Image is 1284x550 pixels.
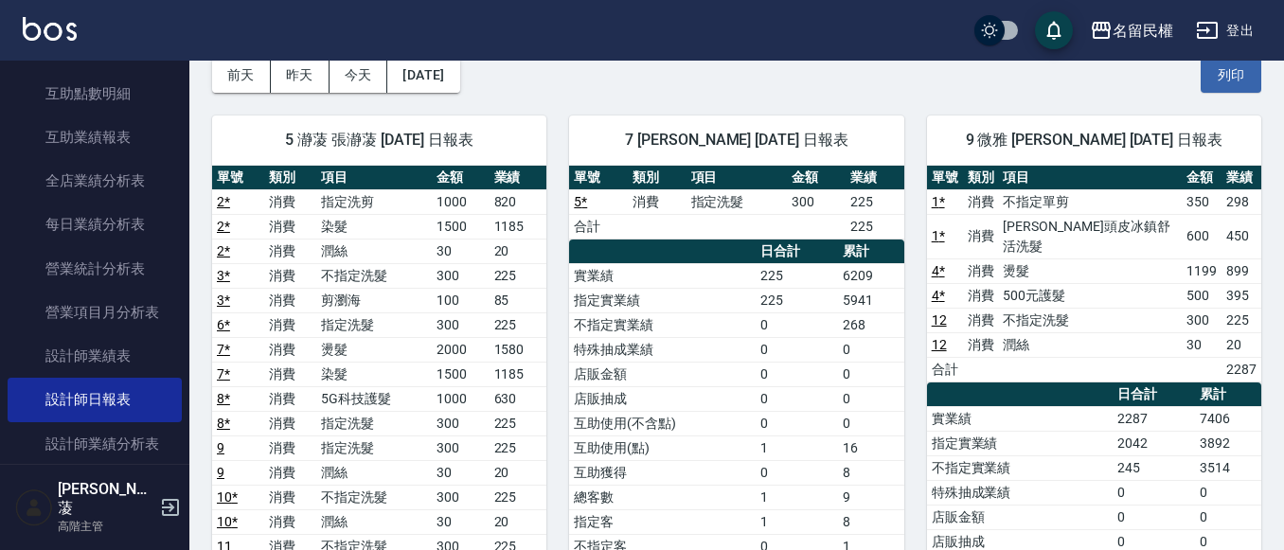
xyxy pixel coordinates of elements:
th: 類別 [628,166,687,190]
button: 今天 [330,58,388,93]
button: 昨天 [271,58,330,93]
td: 2287 [1113,406,1195,431]
span: 7 [PERSON_NAME] [DATE] 日報表 [592,131,881,150]
td: 消費 [963,258,999,283]
td: 16 [838,435,904,460]
td: 1500 [432,214,490,239]
td: 268 [838,312,904,337]
th: 金額 [787,166,846,190]
td: 225 [1222,308,1261,332]
div: 名留民權 [1113,19,1173,43]
img: Logo [23,17,77,41]
th: 單號 [569,166,628,190]
td: 消費 [264,312,316,337]
td: 225 [756,263,838,288]
td: 30 [432,509,490,534]
td: 指定洗髮 [316,435,432,460]
button: 列印 [1201,58,1261,93]
td: 30 [432,460,490,485]
td: 潤絲 [316,509,432,534]
a: 9 [217,465,224,480]
td: 30 [1182,332,1222,357]
td: 消費 [264,239,316,263]
td: 指定洗剪 [316,189,432,214]
td: 395 [1222,283,1261,308]
td: [PERSON_NAME]頭皮冰鎮舒活洗髮 [998,214,1182,258]
td: 合計 [569,214,628,239]
h5: [PERSON_NAME]蓤 [58,480,154,518]
a: 互助點數明細 [8,72,182,115]
table: a dense table [927,166,1261,382]
table: a dense table [569,166,903,240]
td: 0 [838,386,904,411]
td: 20 [1222,332,1261,357]
td: 總客數 [569,485,756,509]
td: 1580 [490,337,547,362]
td: 消費 [963,189,999,214]
td: 不指定實業績 [569,312,756,337]
td: 指定實業績 [569,288,756,312]
td: 特殊抽成業績 [927,480,1114,505]
td: 消費 [264,509,316,534]
td: 0 [838,362,904,386]
td: 6209 [838,263,904,288]
td: 染髮 [316,214,432,239]
td: 不指定實業績 [927,455,1114,480]
td: 0 [838,337,904,362]
td: 2000 [432,337,490,362]
td: 消費 [264,386,316,411]
td: 500 [1182,283,1222,308]
td: 0 [756,460,838,485]
td: 0 [838,411,904,435]
button: 前天 [212,58,271,93]
th: 項目 [998,166,1182,190]
button: 名留民權 [1082,11,1181,50]
td: 實業績 [569,263,756,288]
td: 630 [490,386,547,411]
a: 營業項目月分析表 [8,291,182,334]
td: 消費 [264,189,316,214]
td: 350 [1182,189,1222,214]
td: 潤絲 [998,332,1182,357]
td: 消費 [264,337,316,362]
td: 1500 [432,362,490,386]
a: 設計師日報表 [8,378,182,421]
td: 消費 [628,189,687,214]
p: 高階主管 [58,518,154,535]
a: 營業統計分析表 [8,247,182,291]
td: 燙髮 [316,337,432,362]
td: 不指定洗髮 [316,263,432,288]
td: 1185 [490,362,547,386]
td: 0 [1113,480,1195,505]
td: 2287 [1222,357,1261,381]
td: 0 [1113,505,1195,529]
td: 8 [838,509,904,534]
td: 300 [432,312,490,337]
td: 店販金額 [927,505,1114,529]
td: 0 [756,411,838,435]
th: 累計 [838,240,904,264]
th: 日合計 [756,240,838,264]
td: 0 [1195,480,1261,505]
th: 金額 [1182,166,1222,190]
td: 指定洗髮 [316,411,432,435]
td: 店販金額 [569,362,756,386]
td: 1 [756,509,838,534]
td: 9 [838,485,904,509]
td: 245 [1113,455,1195,480]
td: 互助使用(不含點) [569,411,756,435]
td: 3514 [1195,455,1261,480]
td: 合計 [927,357,963,381]
td: 0 [1195,505,1261,529]
th: 業績 [1222,166,1261,190]
td: 7406 [1195,406,1261,431]
a: 全店業績分析表 [8,159,182,203]
th: 類別 [264,166,316,190]
td: 染髮 [316,362,432,386]
td: 0 [756,312,838,337]
td: 225 [846,214,904,239]
td: 1199 [1182,258,1222,283]
td: 300 [1182,308,1222,332]
td: 225 [490,485,547,509]
span: 9 微雅 [PERSON_NAME] [DATE] 日報表 [950,131,1239,150]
